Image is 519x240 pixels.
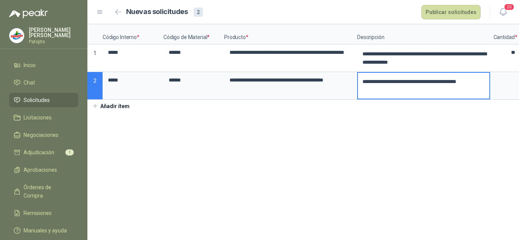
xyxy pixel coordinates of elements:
[87,44,103,72] p: 1
[496,5,510,19] button: 20
[9,163,78,177] a: Aprobaciones
[24,148,54,157] span: Adjudicación
[163,24,224,44] p: Código de Material
[65,149,74,155] span: 1
[9,180,78,203] a: Órdenes de Compra
[9,223,78,238] a: Manuales y ayuda
[9,110,78,125] a: Licitaciones
[504,3,514,11] span: 20
[24,96,50,104] span: Solicitudes
[24,131,59,139] span: Negociaciones
[9,9,48,18] img: Logo peakr
[9,28,24,43] img: Company Logo
[24,226,67,235] span: Manuales y ayuda
[24,209,52,217] span: Remisiones
[87,100,134,113] button: Añadir ítem
[103,24,163,44] p: Código Interno
[24,166,57,174] span: Aprobaciones
[24,61,36,69] span: Inicio
[357,24,490,44] p: Descripción
[24,78,35,87] span: Chat
[126,6,188,17] h2: Nuevas solicitudes
[9,206,78,220] a: Remisiones
[29,27,78,38] p: [PERSON_NAME] [PERSON_NAME]
[9,145,78,160] a: Adjudicación1
[87,72,103,100] p: 2
[9,75,78,90] a: Chat
[29,39,78,44] p: Patojito
[224,24,357,44] p: Producto
[24,113,52,122] span: Licitaciones
[194,8,203,17] div: 2
[9,128,78,142] a: Negociaciones
[9,58,78,72] a: Inicio
[24,183,71,200] span: Órdenes de Compra
[421,5,481,19] button: Publicar solicitudes
[9,93,78,107] a: Solicitudes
